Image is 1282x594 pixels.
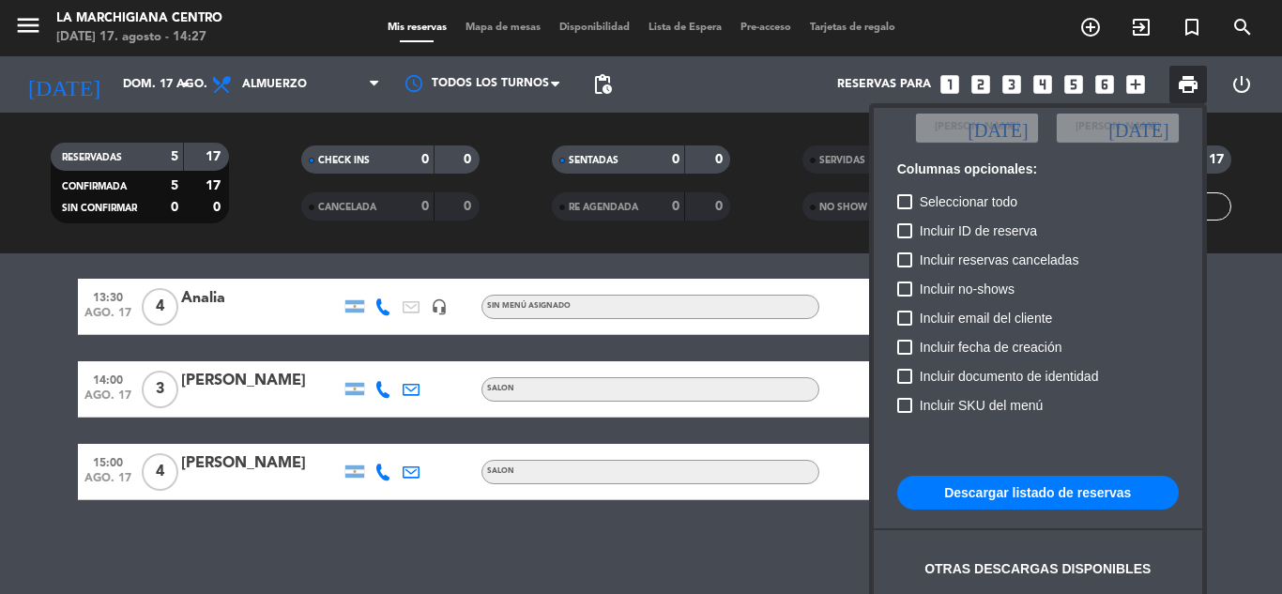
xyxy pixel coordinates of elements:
[920,190,1017,213] span: Seleccionar todo
[1108,118,1168,137] i: [DATE]
[920,336,1062,358] span: Incluir fecha de creación
[924,558,1151,580] div: Otras descargas disponibles
[935,119,1019,136] span: [PERSON_NAME]
[920,249,1079,271] span: Incluir reservas canceladas
[1076,119,1160,136] span: [PERSON_NAME]
[920,307,1053,329] span: Incluir email del cliente
[920,365,1099,388] span: Incluir documento de identidad
[968,118,1028,137] i: [DATE]
[920,220,1037,242] span: Incluir ID de reserva
[920,394,1044,417] span: Incluir SKU del menú
[920,278,1015,300] span: Incluir no-shows
[1177,73,1199,96] span: print
[897,161,1179,177] h6: Columnas opcionales:
[897,476,1179,510] button: Descargar listado de reservas
[591,73,614,96] span: pending_actions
